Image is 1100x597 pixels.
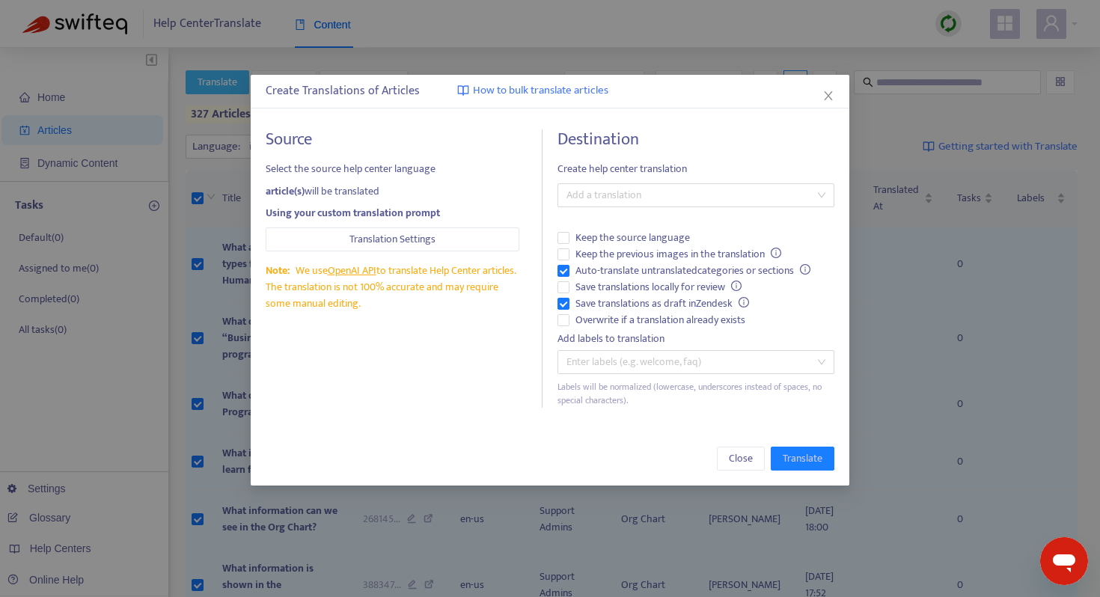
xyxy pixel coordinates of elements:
span: Translation Settings [349,231,436,248]
button: Translation Settings [266,227,519,251]
h4: Destination [557,129,834,150]
div: Using your custom translation prompt [266,205,519,221]
span: info-circle [731,281,742,291]
span: Keep the previous images in the translation [569,246,787,263]
span: Note: [266,262,290,279]
strong: article(s) [266,183,305,200]
span: close [822,90,834,102]
span: Close [729,450,753,467]
button: Translate [771,447,834,471]
div: will be translated [266,183,519,200]
div: Add labels to translation [557,331,834,347]
iframe: Botón para iniciar la ventana de mensajería [1040,537,1088,585]
div: Create Translations of Articles [266,82,834,100]
span: How to bulk translate articles [473,82,608,99]
img: image-link [457,85,469,97]
h4: Source [266,129,519,150]
span: Overwrite if a translation already exists [569,312,751,328]
div: We use to translate Help Center articles. The translation is not 100% accurate and may require so... [266,263,519,312]
span: Create help center translation [557,161,834,177]
span: info-circle [771,248,781,258]
a: OpenAI API [328,262,376,279]
span: Select the source help center language [266,161,519,177]
span: Keep the source language [569,230,696,246]
div: Labels will be normalized (lowercase, underscores instead of spaces, no special characters). [557,380,834,408]
span: Save translations locally for review [569,279,748,296]
button: Close [820,88,837,104]
span: info-circle [800,264,810,275]
span: info-circle [739,297,749,307]
span: Auto-translate untranslated categories or sections [569,263,816,279]
span: Save translations as draft in Zendesk [569,296,755,312]
a: How to bulk translate articles [457,82,608,99]
button: Close [717,447,765,471]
